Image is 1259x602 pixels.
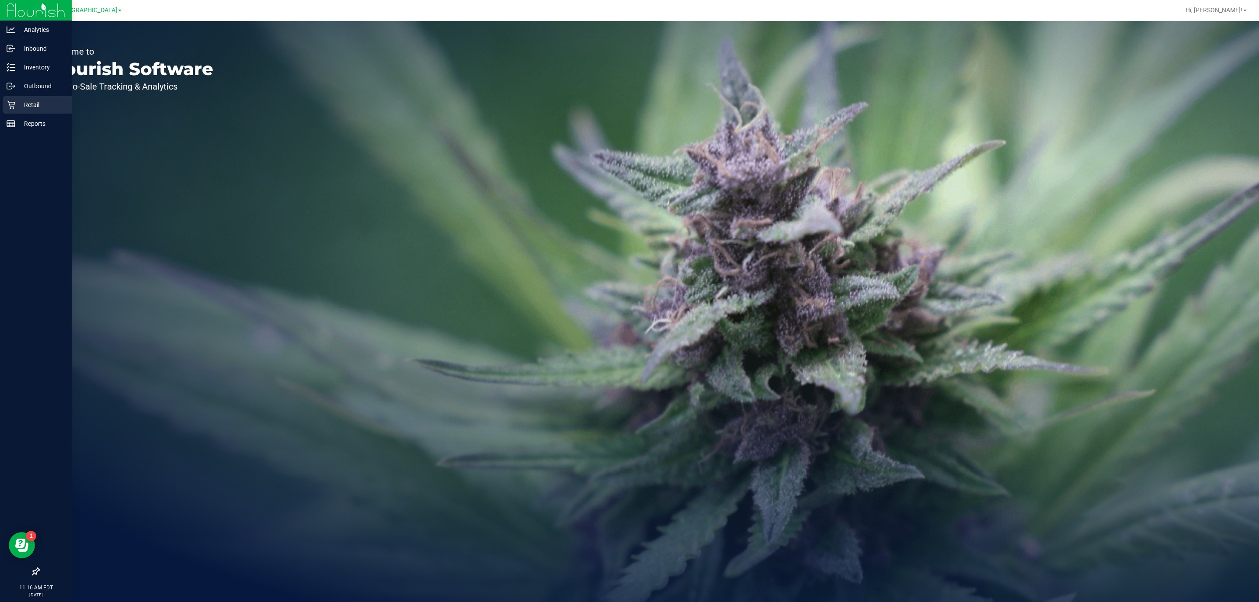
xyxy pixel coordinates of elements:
[4,584,68,592] p: 11:16 AM EDT
[7,63,15,72] inline-svg: Inventory
[1186,7,1242,14] span: Hi, [PERSON_NAME]!
[15,43,68,54] p: Inbound
[15,81,68,91] p: Outbound
[47,82,213,91] p: Seed-to-Sale Tracking & Analytics
[47,60,213,78] p: Flourish Software
[7,25,15,34] inline-svg: Analytics
[9,532,35,558] iframe: Resource center
[15,62,68,73] p: Inventory
[15,118,68,129] p: Reports
[7,119,15,128] inline-svg: Reports
[57,7,117,14] span: [GEOGRAPHIC_DATA]
[4,592,68,598] p: [DATE]
[26,531,36,541] iframe: Resource center unread badge
[15,100,68,110] p: Retail
[7,82,15,90] inline-svg: Outbound
[15,24,68,35] p: Analytics
[47,47,213,56] p: Welcome to
[7,100,15,109] inline-svg: Retail
[7,44,15,53] inline-svg: Inbound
